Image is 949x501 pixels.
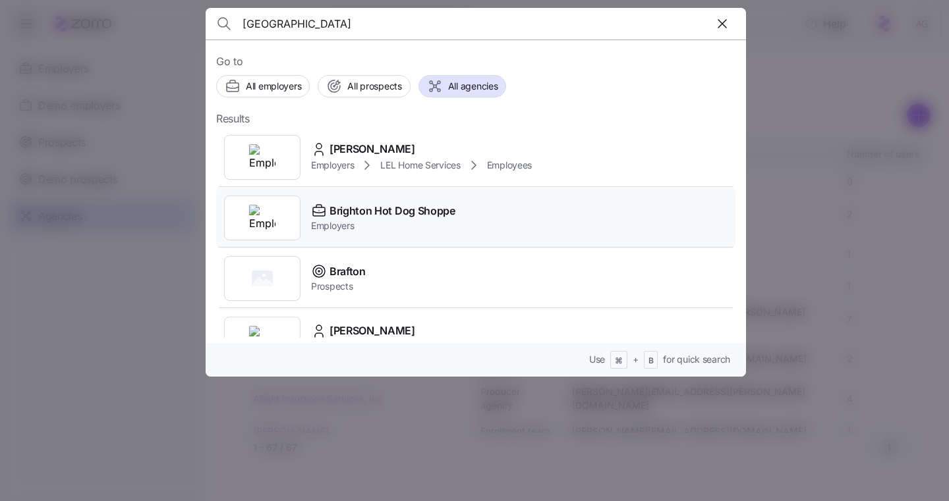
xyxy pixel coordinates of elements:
span: Employers [311,159,354,172]
span: [PERSON_NAME] [330,141,415,157]
span: All agencies [448,80,498,93]
span: All employers [246,80,301,93]
span: Employees [487,159,532,172]
button: All employers [216,75,310,97]
span: Use [589,353,605,366]
span: Results [216,111,250,127]
span: for quick search [663,353,730,366]
span: [PERSON_NAME] [330,323,415,339]
span: LEL Home Services [380,159,460,172]
span: + [633,353,639,366]
img: Employer logo [249,326,275,352]
span: Go to [216,53,735,70]
img: Employer logo [249,205,275,231]
img: Employer logo [249,144,275,171]
button: All agencies [418,75,507,97]
button: All prospects [318,75,410,97]
span: B [648,356,654,367]
span: ⌘ [615,356,623,367]
span: All prospects [347,80,401,93]
span: Brafton [330,263,366,280]
span: Prospects [311,280,366,293]
span: Employers [311,219,455,232]
span: Brighton Hot Dog Shoppe [330,203,455,219]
